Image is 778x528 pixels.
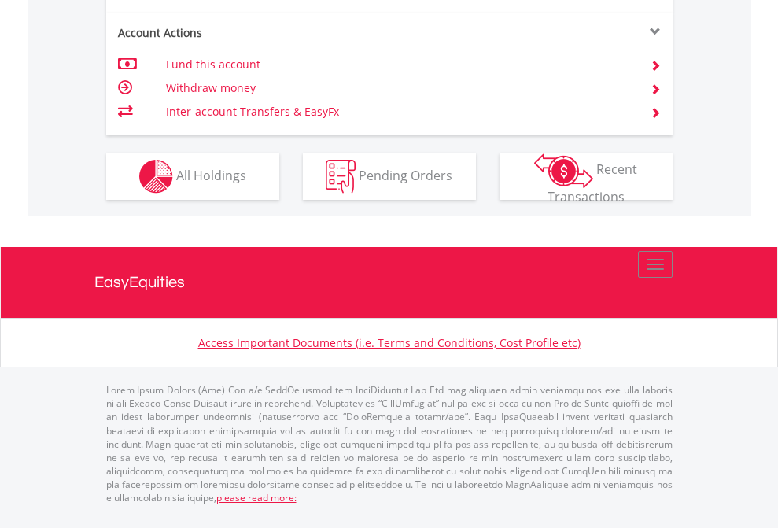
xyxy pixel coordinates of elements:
[500,153,673,200] button: Recent Transactions
[94,247,684,318] a: EasyEquities
[139,160,173,194] img: holdings-wht.png
[166,76,631,100] td: Withdraw money
[106,383,673,504] p: Lorem Ipsum Dolors (Ame) Con a/e SeddOeiusmod tem InciDiduntut Lab Etd mag aliquaen admin veniamq...
[106,153,279,200] button: All Holdings
[303,153,476,200] button: Pending Orders
[534,153,593,188] img: transactions-zar-wht.png
[359,166,452,183] span: Pending Orders
[326,160,356,194] img: pending_instructions-wht.png
[166,53,631,76] td: Fund this account
[166,100,631,124] td: Inter-account Transfers & EasyFx
[176,166,246,183] span: All Holdings
[198,335,581,350] a: Access Important Documents (i.e. Terms and Conditions, Cost Profile etc)
[106,25,389,41] div: Account Actions
[216,491,297,504] a: please read more:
